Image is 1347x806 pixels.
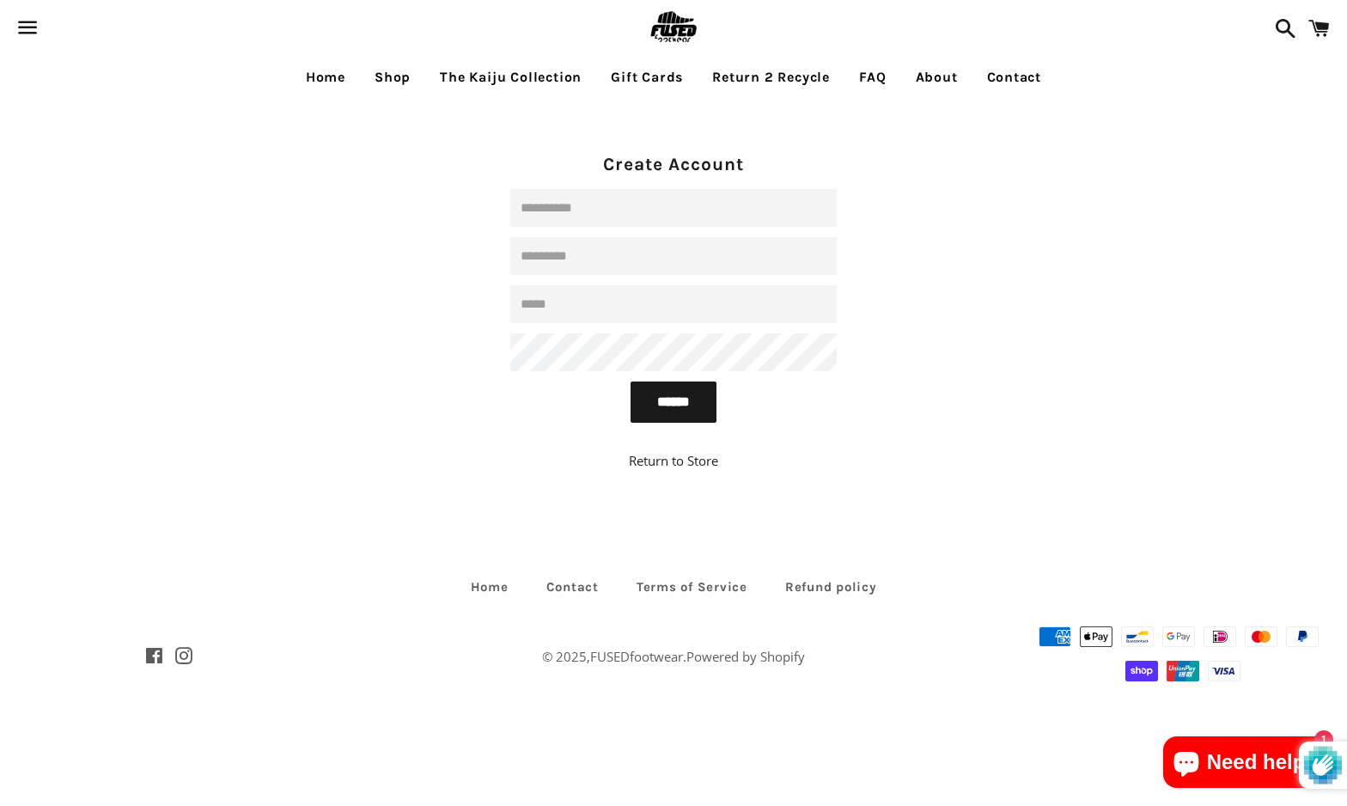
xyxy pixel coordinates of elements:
[529,574,616,601] a: Contact
[699,56,843,99] a: Return 2 Recycle
[1304,742,1342,789] img: Protected by hCaptcha
[903,56,971,99] a: About
[686,648,805,665] a: Powered by Shopify
[454,574,526,601] a: Home
[590,648,683,665] a: FUSEDfootwear
[768,574,894,601] a: Refund policy
[362,56,424,99] a: Shop
[598,56,696,99] a: Gift Cards
[510,152,837,177] h1: Create Account
[1158,736,1333,792] inbox-online-store-chat: Shopify online store chat
[619,574,765,601] a: Terms of Service
[427,56,594,99] a: The Kaiju Collection
[846,56,899,99] a: FAQ
[542,648,805,665] span: © 2025, .
[974,56,1055,99] a: Contact
[629,452,718,469] a: Return to Store
[293,56,358,99] a: Home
